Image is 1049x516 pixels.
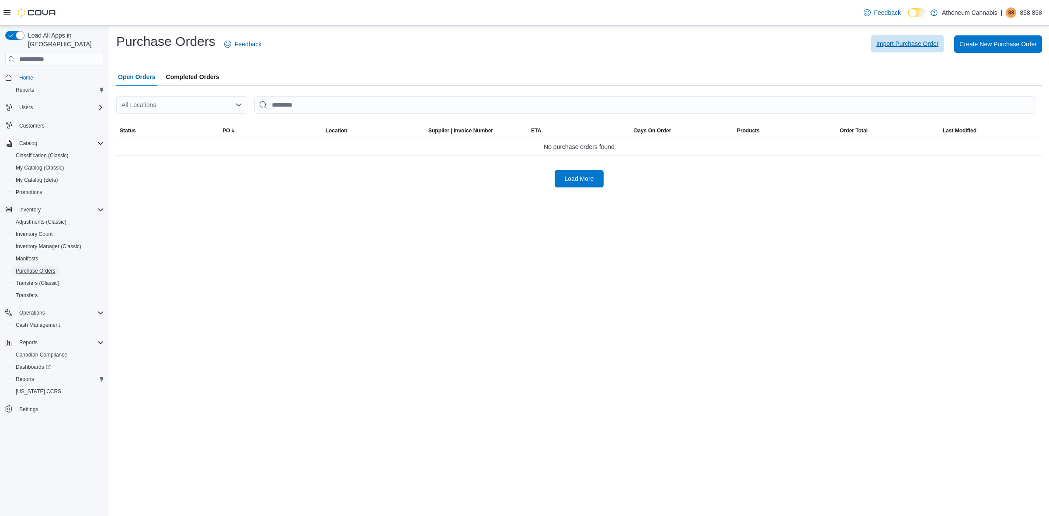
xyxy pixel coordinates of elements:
[12,320,104,330] span: Cash Management
[1020,7,1042,18] p: 858 858
[254,96,1035,114] input: This is a search bar. After typing your query, hit enter to filter the results lower in the page.
[737,127,760,134] span: Products
[12,320,63,330] a: Cash Management
[1006,7,1016,18] div: 858 858
[12,217,104,227] span: Adjustments (Classic)
[12,253,42,264] a: Manifests
[2,119,108,132] button: Customers
[9,84,108,96] button: Reports
[16,73,37,83] a: Home
[9,149,108,162] button: Classification (Classic)
[631,124,733,138] button: Days On Order
[12,350,104,360] span: Canadian Compliance
[874,8,901,17] span: Feedback
[16,404,104,415] span: Settings
[9,277,108,289] button: Transfers (Classic)
[16,337,41,348] button: Reports
[16,376,34,383] span: Reports
[9,385,108,398] button: [US_STATE] CCRS
[12,163,68,173] a: My Catalog (Classic)
[16,138,41,149] button: Catalog
[840,127,868,134] span: Order Total
[942,7,997,18] p: Atheneum Cannabis
[16,87,34,94] span: Reports
[12,85,38,95] a: Reports
[2,336,108,349] button: Reports
[16,243,81,250] span: Inventory Manager (Classic)
[871,35,944,52] button: Import Purchase Order
[221,35,265,53] a: Feedback
[5,68,104,438] nav: Complex example
[12,150,104,161] span: Classification (Classic)
[16,308,49,318] button: Operations
[860,4,904,21] a: Feedback
[425,124,528,138] button: Supplier | Invoice Number
[565,174,594,183] span: Load More
[326,127,347,134] div: Location
[9,174,108,186] button: My Catalog (Beta)
[2,137,108,149] button: Catalog
[19,339,38,346] span: Reports
[12,374,38,384] a: Reports
[12,266,104,276] span: Purchase Orders
[2,307,108,319] button: Operations
[235,101,242,108] button: Open list of options
[19,140,37,147] span: Catalog
[322,124,425,138] button: Location
[12,229,104,239] span: Inventory Count
[9,216,108,228] button: Adjustments (Classic)
[9,319,108,331] button: Cash Management
[954,35,1042,53] button: Create New Purchase Order
[12,386,65,397] a: [US_STATE] CCRS
[531,127,541,134] span: ETA
[12,241,85,252] a: Inventory Manager (Classic)
[12,187,104,197] span: Promotions
[544,142,615,152] span: No purchase orders found
[222,127,234,134] span: PO #
[876,39,938,48] span: Import Purchase Order
[12,362,54,372] a: Dashboards
[12,187,46,197] a: Promotions
[9,253,108,265] button: Manifests
[16,152,69,159] span: Classification (Classic)
[16,255,38,262] span: Manifests
[16,308,104,318] span: Operations
[12,374,104,384] span: Reports
[16,280,59,287] span: Transfers (Classic)
[1008,7,1014,18] span: 88
[16,231,53,238] span: Inventory Count
[12,266,59,276] a: Purchase Orders
[16,218,66,225] span: Adjustments (Classic)
[19,309,45,316] span: Operations
[16,102,36,113] button: Users
[836,124,939,138] button: Order Total
[16,177,58,184] span: My Catalog (Beta)
[9,289,108,301] button: Transfers
[555,170,604,187] button: Load More
[2,204,108,216] button: Inventory
[17,8,57,17] img: Cova
[939,124,1042,138] button: Last Modified
[16,322,60,329] span: Cash Management
[733,124,836,138] button: Products
[16,138,104,149] span: Catalog
[9,186,108,198] button: Promotions
[118,68,156,86] span: Open Orders
[12,386,104,397] span: Washington CCRS
[166,68,219,86] span: Completed Orders
[9,373,108,385] button: Reports
[235,40,261,48] span: Feedback
[12,278,104,288] span: Transfers (Classic)
[116,124,219,138] button: Status
[16,204,104,215] span: Inventory
[9,265,108,277] button: Purchase Orders
[19,122,45,129] span: Customers
[116,33,215,50] h1: Purchase Orders
[12,163,104,173] span: My Catalog (Classic)
[16,102,104,113] span: Users
[528,124,630,138] button: ETA
[12,217,70,227] a: Adjustments (Classic)
[2,71,108,84] button: Home
[16,388,61,395] span: [US_STATE] CCRS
